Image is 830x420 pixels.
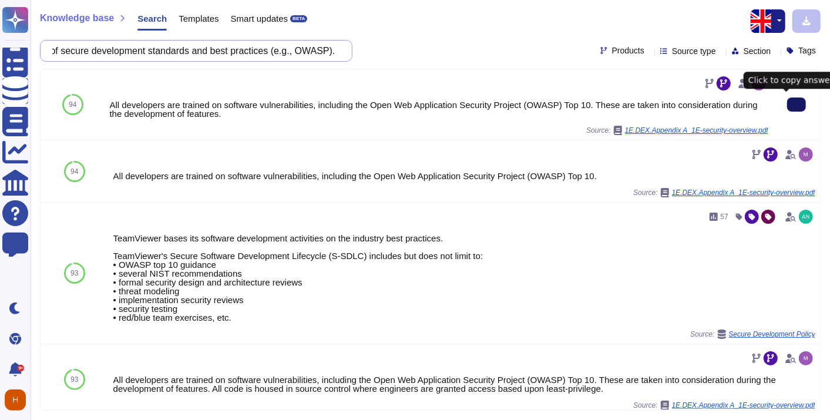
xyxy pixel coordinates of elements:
[625,127,768,134] span: 1E.DEX.Appendix A_1E-security-overview.pdf
[40,14,114,23] span: Knowledge base
[69,101,76,108] span: 94
[113,172,815,180] div: All developers are trained on software vulnerabilities, including the Open Web Application Securi...
[17,365,24,372] div: 9+
[672,47,716,55] span: Source type
[137,14,167,23] span: Search
[633,188,815,197] span: Source:
[586,126,768,135] span: Source:
[751,9,774,33] img: en
[729,331,815,338] span: Secure Development Policy
[672,189,815,196] span: 1E.DEX.Appendix A_1E-security-overview.pdf
[179,14,219,23] span: Templates
[798,46,816,55] span: Tags
[2,387,34,413] button: user
[70,168,78,175] span: 94
[799,351,813,365] img: user
[109,100,768,118] div: All developers are trained on software vulnerabilities, including the Open Web Application Securi...
[799,210,813,224] img: user
[113,234,815,322] div: TeamViewer bases its software development activities on the industry best practices. TeamViewer's...
[612,46,644,55] span: Products
[70,376,78,383] span: 93
[721,213,728,220] span: 57
[799,147,813,162] img: user
[5,389,26,411] img: user
[231,14,288,23] span: Smart updates
[113,375,815,393] div: All developers are trained on software vulnerabilities, including the Open Web Application Securi...
[633,401,815,410] span: Source:
[70,270,78,277] span: 93
[290,15,307,22] div: BETA
[744,47,771,55] span: Section
[46,41,340,61] input: Search a question or template...
[672,402,815,409] span: 1E.DEX.Appendix A_1E-security-overview.pdf
[690,330,815,339] span: Source:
